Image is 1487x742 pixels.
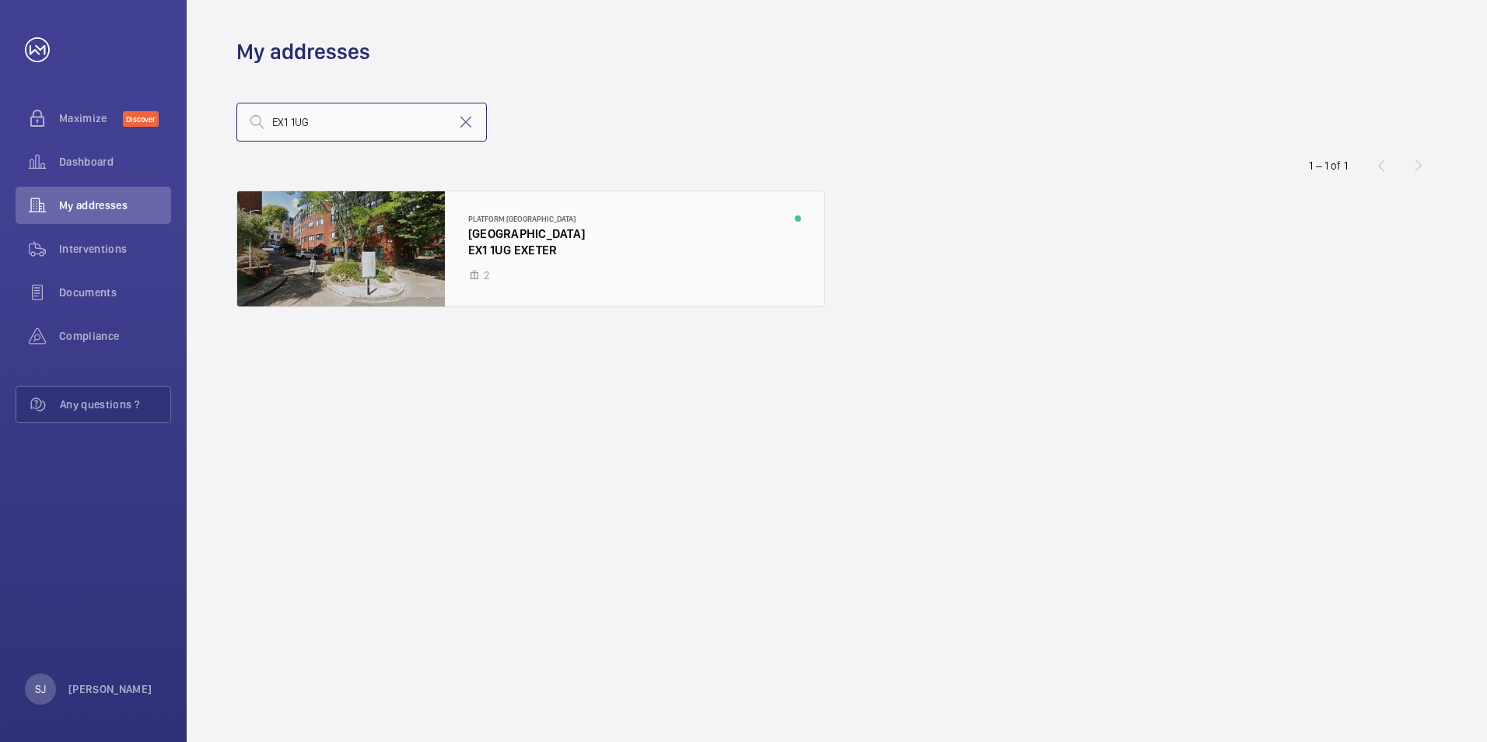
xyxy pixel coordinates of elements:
[59,285,171,300] span: Documents
[59,328,171,344] span: Compliance
[60,397,170,412] span: Any questions ?
[68,681,152,697] p: [PERSON_NAME]
[236,103,487,142] input: Search by address
[1309,158,1348,173] div: 1 – 1 of 1
[35,681,46,697] p: SJ
[59,241,171,257] span: Interventions
[59,154,171,170] span: Dashboard
[123,111,159,127] span: Discover
[59,198,171,213] span: My addresses
[59,110,123,126] span: Maximize
[236,37,370,66] h1: My addresses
